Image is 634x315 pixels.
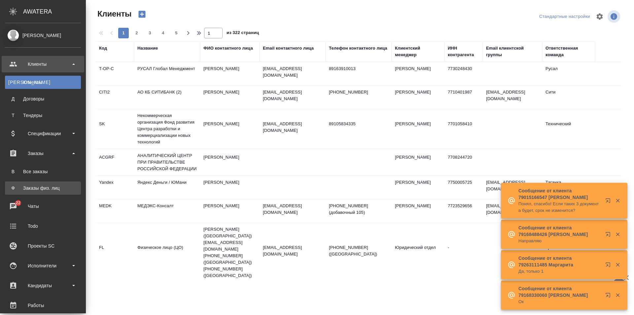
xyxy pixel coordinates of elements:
[518,238,601,244] p: Направляю
[392,62,444,85] td: [PERSON_NAME]
[5,148,81,158] div: Заказы
[542,176,595,199] td: Таганка
[203,45,253,52] div: ФИО контактного лица
[444,241,483,264] td: -
[601,228,617,244] button: Открыть в новой вкладке
[518,224,601,238] p: Сообщение от клиента 79168488426 [PERSON_NAME]
[263,121,322,134] p: [EMAIL_ADDRESS][DOMAIN_NAME]
[392,241,444,264] td: Юридический отдел
[392,86,444,109] td: [PERSON_NAME]
[158,30,168,36] span: 4
[200,151,260,174] td: [PERSON_NAME]
[329,65,388,72] p: 89163910013
[392,151,444,174] td: [PERSON_NAME]
[96,117,134,140] td: SK
[5,201,81,211] div: Чаты
[329,244,388,257] p: [PHONE_NUMBER] ([GEOGRAPHIC_DATA])
[392,176,444,199] td: [PERSON_NAME]
[5,92,81,105] a: ДДоговоры
[134,86,200,109] td: АО КБ СИТИБАНК (2)
[8,185,78,191] div: Заказы физ. лиц
[601,289,617,304] button: Открыть в новой вкладке
[158,28,168,38] button: 4
[5,76,81,89] a: [PERSON_NAME]Клиенты
[2,238,84,254] a: Проекты SC
[96,199,134,222] td: MEDK
[200,117,260,140] td: [PERSON_NAME]
[96,151,134,174] td: ACGRF
[96,176,134,199] td: Yandex
[518,187,601,201] p: Сообщение от клиента 79015166547 [PERSON_NAME]
[392,199,444,222] td: [PERSON_NAME]
[2,297,84,314] a: Работы
[592,9,608,24] span: Настроить таблицу
[5,32,81,39] div: [PERSON_NAME]
[395,45,441,58] div: Клиентский менеджер
[200,86,260,109] td: [PERSON_NAME]
[611,262,624,268] button: Закрыть
[611,231,624,237] button: Закрыть
[8,79,78,86] div: Клиенты
[329,121,388,127] p: 89105834335
[5,241,81,251] div: Проекты SC
[483,199,542,222] td: [EMAIL_ADDRESS][DOMAIN_NAME]
[542,62,595,85] td: Русал
[263,89,322,102] p: [EMAIL_ADDRESS][DOMAIN_NAME]
[5,300,81,310] div: Работы
[444,117,483,140] td: 7701058410
[444,199,483,222] td: 7723529656
[8,112,78,119] div: Тендеры
[546,45,592,58] div: Ответственная команда
[145,28,155,38] button: 3
[538,12,592,22] div: split button
[483,86,542,109] td: [EMAIL_ADDRESS][DOMAIN_NAME]
[601,258,617,274] button: Открыть в новой вкладке
[444,176,483,199] td: 7750005725
[5,281,81,291] div: Кандидаты
[5,129,81,138] div: Спецификации
[134,9,150,20] button: Создать
[518,285,601,298] p: Сообщение от клиента 79168330060 [PERSON_NAME]
[134,109,200,149] td: Некоммерческая организация Фонд развития Центра разработки и коммерциализации новых технологий
[8,96,78,102] div: Договоры
[2,198,84,215] a: 22Чаты
[200,199,260,222] td: [PERSON_NAME]
[134,149,200,176] td: АНАЛИТИЧЕСКИЙ ЦЕНТР ПРИ ПРАВИТЕЛЬСТВЕ РОССИЙСКОЙ ФЕДЕРАЦИИ
[608,10,621,23] span: Посмотреть информацию
[518,201,601,214] p: Понял, спасибо! Если таких 3 документа будет, срок не изменится?
[329,89,388,96] p: [PHONE_NUMBER]
[542,86,595,109] td: Сити
[5,221,81,231] div: Todo
[131,30,142,36] span: 2
[23,5,86,18] div: AWATERA
[542,117,595,140] td: Технический
[131,28,142,38] button: 2
[96,86,134,109] td: CITI2
[448,45,479,58] div: ИНН контрагента
[171,30,182,36] span: 5
[263,45,314,52] div: Email контактного лица
[5,59,81,69] div: Клиенты
[444,86,483,109] td: 7710401987
[5,181,81,195] a: ФЗаказы физ. лиц
[96,62,134,85] td: T-OP-C
[171,28,182,38] button: 5
[483,176,542,199] td: [EMAIL_ADDRESS][DOMAIN_NAME]
[5,109,81,122] a: ТТендеры
[134,241,200,264] td: Физическое лицо (ЦО)
[601,194,617,210] button: Открыть в новой вкладке
[611,292,624,298] button: Закрыть
[145,30,155,36] span: 3
[518,298,601,305] p: Ок
[200,176,260,199] td: [PERSON_NAME]
[611,198,624,204] button: Закрыть
[518,255,601,268] p: Сообщение от клиента 79263111485 Маргарита
[392,117,444,140] td: [PERSON_NAME]
[5,165,81,178] a: ВВсе заказы
[96,9,131,19] span: Клиенты
[99,45,107,52] div: Код
[263,244,322,257] p: [EMAIL_ADDRESS][DOMAIN_NAME]
[329,203,388,216] p: [PHONE_NUMBER] (добавочный 105)
[137,45,158,52] div: Название
[134,176,200,199] td: Яндекс Деньги / ЮМани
